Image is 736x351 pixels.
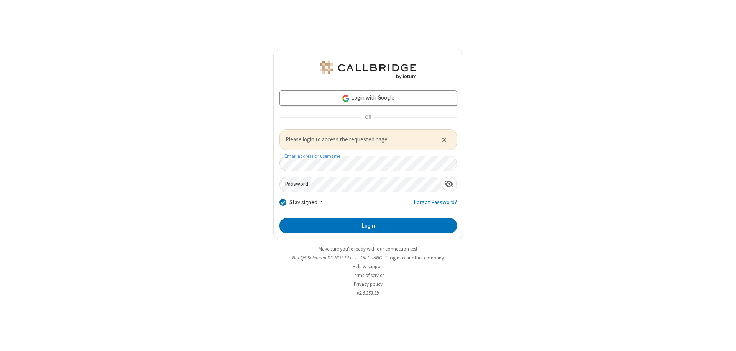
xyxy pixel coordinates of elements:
[318,61,418,79] img: QA Selenium DO NOT DELETE OR CHANGE
[352,272,384,279] a: Terms of service
[442,177,457,191] div: Show password
[388,254,444,261] button: Login to another company
[273,289,463,297] li: v2.6.353.3b
[319,246,417,252] a: Make sure you're ready with our connection test
[342,94,350,103] img: google-icon.png
[280,177,442,192] input: Password
[362,112,374,123] span: OR
[279,156,457,171] input: Email address or username
[438,134,450,145] button: Close alert
[279,90,457,106] a: Login with Google
[354,281,383,287] a: Privacy policy
[414,198,457,213] a: Forgot Password?
[279,218,457,233] button: Login
[353,263,384,270] a: Help & support
[289,198,323,207] label: Stay signed in
[286,135,432,144] span: Please login to access the requested page.
[273,254,463,261] li: Not QA Selenium DO NOT DELETE OR CHANGE?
